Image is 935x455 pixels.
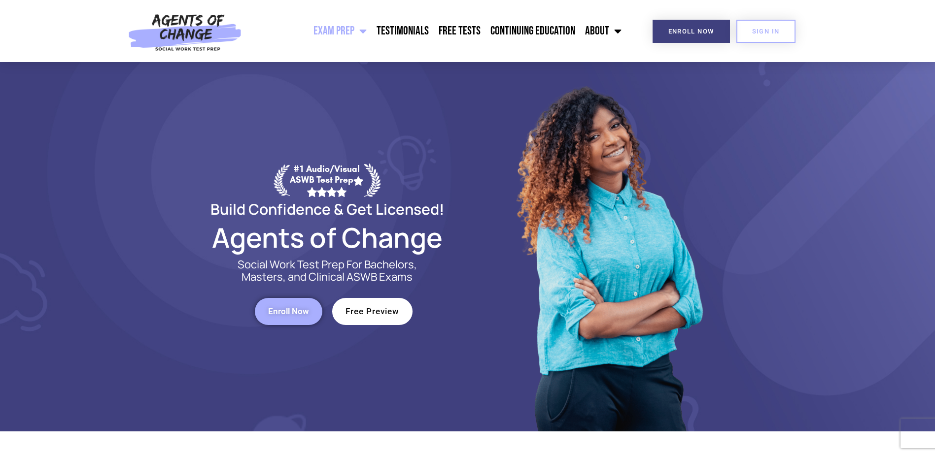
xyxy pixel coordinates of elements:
span: Enroll Now [268,307,309,316]
img: Website Image 1 (1) [510,62,707,431]
a: Free Tests [434,19,485,43]
span: SIGN IN [752,28,780,34]
a: Continuing Education [485,19,580,43]
h2: Agents of Change [187,226,468,249]
a: Enroll Now [653,20,730,43]
a: Exam Prep [309,19,372,43]
p: Social Work Test Prep For Bachelors, Masters, and Clinical ASWB Exams [226,259,428,283]
nav: Menu [247,19,626,43]
a: About [580,19,626,43]
a: Enroll Now [255,298,322,325]
a: Free Preview [332,298,413,325]
a: SIGN IN [736,20,796,43]
div: #1 Audio/Visual ASWB Test Prep [290,163,364,196]
a: Testimonials [372,19,434,43]
span: Enroll Now [668,28,714,34]
h2: Build Confidence & Get Licensed! [187,202,468,216]
span: Free Preview [346,307,399,316]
